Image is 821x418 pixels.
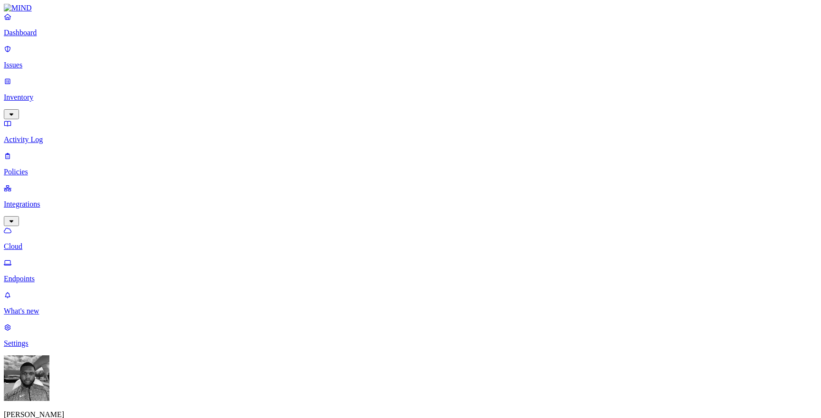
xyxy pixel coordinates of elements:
[4,184,817,225] a: Integrations
[4,258,817,283] a: Endpoints
[4,339,817,348] p: Settings
[4,4,817,12] a: MIND
[4,168,817,176] p: Policies
[4,355,49,401] img: Cameron White
[4,77,817,118] a: Inventory
[4,45,817,69] a: Issues
[4,291,817,315] a: What's new
[4,4,32,12] img: MIND
[4,135,817,144] p: Activity Log
[4,275,817,283] p: Endpoints
[4,12,817,37] a: Dashboard
[4,119,817,144] a: Activity Log
[4,226,817,251] a: Cloud
[4,152,817,176] a: Policies
[4,93,817,102] p: Inventory
[4,323,817,348] a: Settings
[4,61,817,69] p: Issues
[4,307,817,315] p: What's new
[4,200,817,209] p: Integrations
[4,242,817,251] p: Cloud
[4,28,817,37] p: Dashboard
